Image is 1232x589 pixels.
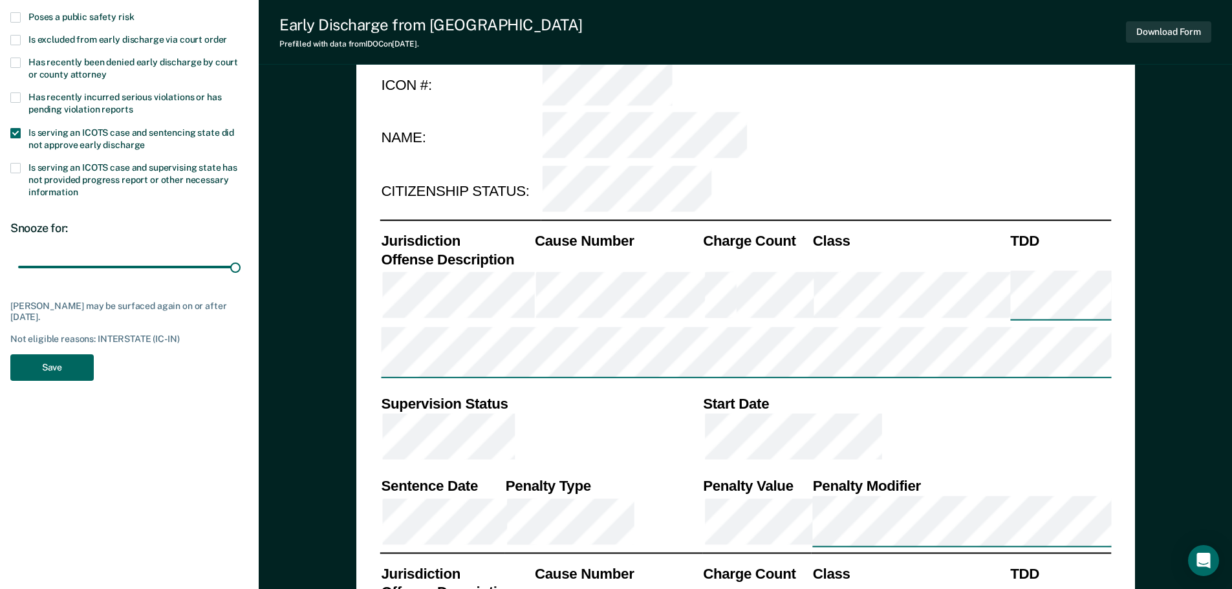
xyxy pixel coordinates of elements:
[1126,21,1211,43] button: Download Form
[279,39,583,48] div: Prefilled with data from IDOC on [DATE] .
[28,127,234,150] span: Is serving an ICOTS case and sentencing state did not approve early discharge
[811,231,1008,250] th: Class
[10,301,248,323] div: [PERSON_NAME] may be surfaced again on or after [DATE].
[380,58,541,111] td: ICON #:
[10,221,248,235] div: Snooze for:
[279,16,583,34] div: Early Discharge from [GEOGRAPHIC_DATA]
[380,231,534,250] th: Jurisdiction
[702,564,812,583] th: Charge Count
[811,564,1008,583] th: Class
[380,394,702,413] th: Supervision Status
[380,250,534,269] th: Offense Description
[10,334,248,345] div: Not eligible reasons: INTERSTATE (IC-IN)
[702,477,812,495] th: Penalty Value
[1188,545,1219,576] div: Open Intercom Messenger
[28,162,237,197] span: Is serving an ICOTS case and supervising state has not provided progress report or other necessar...
[533,231,701,250] th: Cause Number
[702,394,1111,413] th: Start Date
[702,231,812,250] th: Charge Count
[811,477,1111,495] th: Penalty Modifier
[28,92,221,114] span: Has recently incurred serious violations or has pending violation reports
[380,164,541,217] td: CITIZENSHIP STATUS:
[504,477,701,495] th: Penalty Type
[10,354,94,381] button: Save
[380,111,541,164] td: NAME:
[28,34,227,45] span: Is excluded from early discharge via court order
[533,564,701,583] th: Cause Number
[1009,564,1111,583] th: TDD
[1009,231,1111,250] th: TDD
[28,57,238,80] span: Has recently been denied early discharge by court or county attorney
[380,477,504,495] th: Sentence Date
[28,12,134,22] span: Poses a public safety risk
[380,564,534,583] th: Jurisdiction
